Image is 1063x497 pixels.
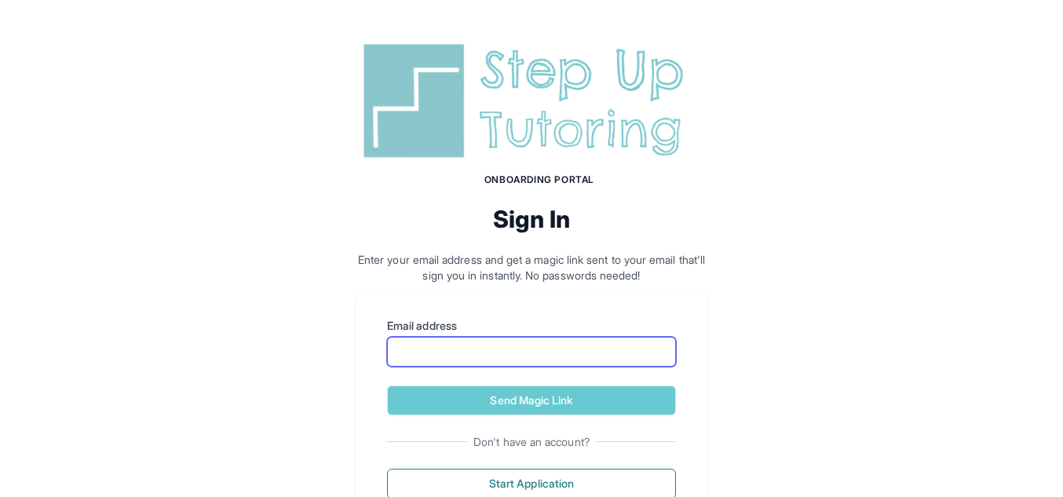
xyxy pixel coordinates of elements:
label: Email address [387,318,676,334]
p: Enter your email address and get a magic link sent to your email that'll sign you in instantly. N... [356,252,707,283]
h2: Sign In [356,205,707,233]
img: Step Up Tutoring horizontal logo [356,38,707,164]
button: Send Magic Link [387,386,676,415]
h1: Onboarding Portal [371,174,707,186]
span: Don't have an account? [467,434,596,450]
